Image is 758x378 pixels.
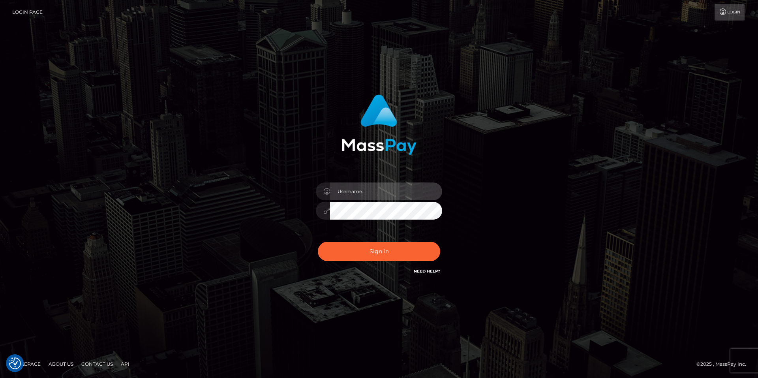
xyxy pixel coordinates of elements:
[341,94,417,155] img: MassPay Login
[78,358,116,370] a: Contact Us
[9,358,44,370] a: Homepage
[318,242,440,261] button: Sign in
[696,360,752,369] div: © 2025 , MassPay Inc.
[414,269,440,274] a: Need Help?
[9,357,21,369] img: Revisit consent button
[330,182,442,200] input: Username...
[12,4,43,21] a: Login Page
[118,358,133,370] a: API
[45,358,77,370] a: About Us
[715,4,745,21] a: Login
[9,357,21,369] button: Consent Preferences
